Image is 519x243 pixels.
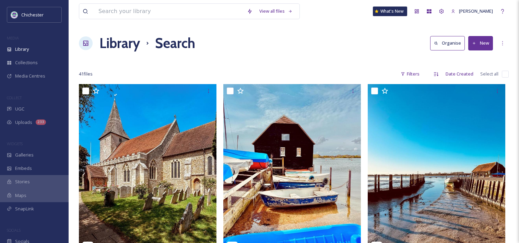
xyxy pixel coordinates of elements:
[430,36,465,50] button: Organise
[36,119,46,125] div: 233
[448,4,496,18] a: [PERSON_NAME]
[397,67,423,81] div: Filters
[15,152,34,158] span: Galleries
[373,7,407,16] a: What's New
[7,95,22,100] span: COLLECT
[7,141,23,146] span: WIDGETS
[480,71,498,77] span: Select all
[21,12,44,18] span: Chichester
[7,35,19,40] span: MEDIA
[468,36,493,50] button: New
[155,33,195,54] h1: Search
[79,71,93,77] span: 41 file s
[459,8,493,14] span: [PERSON_NAME]
[430,36,468,50] a: Organise
[15,165,32,172] span: Embeds
[99,33,140,54] a: Library
[15,59,38,66] span: Collections
[256,4,296,18] a: View all files
[11,11,18,18] img: Logo_of_Chichester_District_Council.png
[95,4,244,19] input: Search your library
[7,228,21,233] span: SOCIALS
[442,67,477,81] div: Date Created
[15,73,45,79] span: Media Centres
[15,46,29,53] span: Library
[15,106,24,112] span: UGC
[15,178,30,185] span: Stories
[15,119,32,126] span: Uploads
[15,206,34,212] span: SnapLink
[15,192,26,199] span: Maps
